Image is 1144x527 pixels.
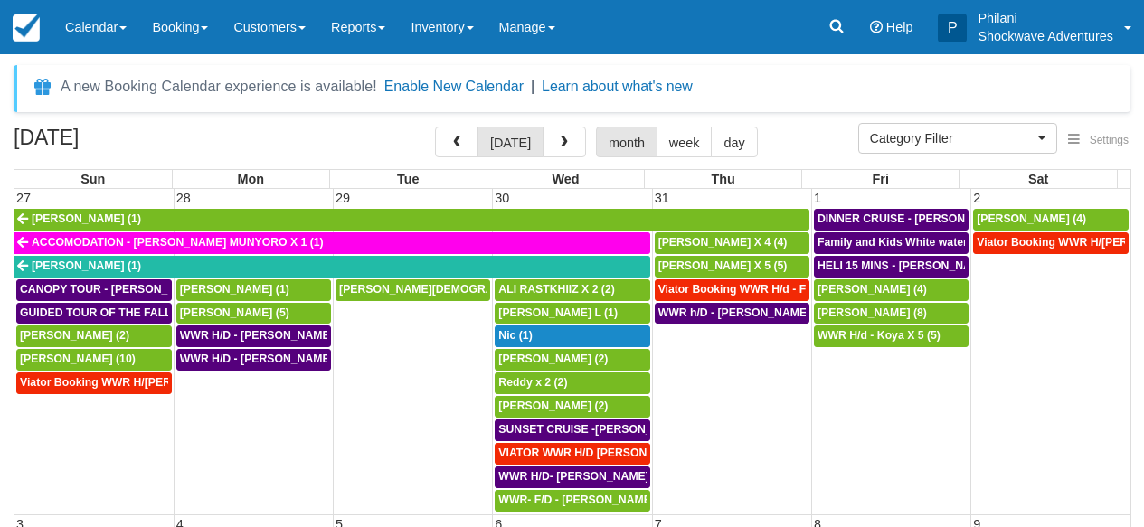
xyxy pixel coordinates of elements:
[20,283,237,296] span: CANOPY TOUR - [PERSON_NAME] X5 (5)
[495,396,649,418] a: [PERSON_NAME] (2)
[498,470,682,483] span: WWR H/D- [PERSON_NAME] X2 (2)
[20,353,136,365] span: [PERSON_NAME] (10)
[495,303,649,325] a: [PERSON_NAME] L (1)
[498,447,714,459] span: VIATOR WWR H/D [PERSON_NAME] 4 (4)
[814,325,969,347] a: WWR H/d - Koya X 5 (5)
[176,279,331,301] a: [PERSON_NAME] (1)
[814,279,969,301] a: [PERSON_NAME] (4)
[873,172,889,186] span: Fri
[978,27,1113,45] p: Shockwave Adventures
[814,209,969,231] a: DINNER CRUISE - [PERSON_NAME] X4 (4)
[658,259,788,272] span: [PERSON_NAME] X 5 (5)
[495,372,649,394] a: Reddy x 2 (2)
[477,127,544,157] button: [DATE]
[552,172,579,186] span: Wed
[814,256,969,278] a: HELI 15 MINS - [PERSON_NAME] X4 (4)
[20,329,129,342] span: [PERSON_NAME] (2)
[176,303,331,325] a: [PERSON_NAME] (5)
[711,172,734,186] span: Thu
[498,329,532,342] span: Nic (1)
[531,79,534,94] span: |
[32,236,324,249] span: ACCOMODATION - [PERSON_NAME] MUNYORO X 1 (1)
[180,306,289,319] span: [PERSON_NAME] (5)
[818,212,1041,225] span: DINNER CRUISE - [PERSON_NAME] X4 (4)
[16,279,172,301] a: CANOPY TOUR - [PERSON_NAME] X5 (5)
[498,494,687,506] span: WWR- F/D - [PERSON_NAME] X1 (1)
[870,21,883,33] i: Help
[20,306,317,319] span: GUIDED TOUR OF THE FALLS - [PERSON_NAME] X 5 (5)
[973,209,1129,231] a: [PERSON_NAME] (4)
[397,172,420,186] span: Tue
[61,76,377,98] div: A new Booking Calendar experience is available!
[1057,127,1139,154] button: Settings
[973,232,1129,254] a: Viator Booking WWR H/[PERSON_NAME] 4 (4)
[237,172,264,186] span: Mon
[498,283,614,296] span: ALI RASTKHIIZ X 2 (2)
[971,191,982,205] span: 2
[14,127,242,160] h2: [DATE]
[657,127,713,157] button: week
[498,353,608,365] span: [PERSON_NAME] (2)
[814,303,969,325] a: [PERSON_NAME] (8)
[336,279,490,301] a: [PERSON_NAME][DEMOGRAPHIC_DATA] (6)
[13,14,40,42] img: checkfront-main-nav-mini-logo.png
[16,303,172,325] a: GUIDED TOUR OF THE FALLS - [PERSON_NAME] X 5 (5)
[818,329,941,342] span: WWR H/d - Koya X 5 (5)
[16,349,172,371] a: [PERSON_NAME] (10)
[658,306,844,319] span: WWR h/D - [PERSON_NAME] X2 (2)
[938,14,967,42] div: P
[175,191,193,205] span: 28
[495,349,649,371] a: [PERSON_NAME] (2)
[498,376,567,389] span: Reddy x 2 (2)
[180,353,367,365] span: WWR H/D - [PERSON_NAME] X5 (5)
[977,212,1086,225] span: [PERSON_NAME] (4)
[812,191,823,205] span: 1
[886,20,913,34] span: Help
[493,191,511,205] span: 30
[495,325,649,347] a: Nic (1)
[32,212,141,225] span: [PERSON_NAME] (1)
[655,256,809,278] a: [PERSON_NAME] X 5 (5)
[495,443,649,465] a: VIATOR WWR H/D [PERSON_NAME] 4 (4)
[14,209,809,231] a: [PERSON_NAME] (1)
[20,376,468,389] span: Viator Booking WWR H/[PERSON_NAME] [PERSON_NAME][GEOGRAPHIC_DATA] (1)
[498,423,721,436] span: SUNSET CRUISE -[PERSON_NAME] X2 (2)
[16,372,172,394] a: Viator Booking WWR H/[PERSON_NAME] [PERSON_NAME][GEOGRAPHIC_DATA] (1)
[180,329,367,342] span: WWR H/D - [PERSON_NAME] X1 (1)
[32,259,141,272] span: [PERSON_NAME] (1)
[658,283,903,296] span: Viator Booking WWR H/d - Froger Julien X1 (1)
[498,306,618,319] span: [PERSON_NAME] L (1)
[978,9,1113,27] p: Philani
[495,490,649,512] a: WWR- F/D - [PERSON_NAME] X1 (1)
[14,232,650,254] a: ACCOMODATION - [PERSON_NAME] MUNYORO X 1 (1)
[14,191,33,205] span: 27
[334,191,352,205] span: 29
[495,279,649,301] a: ALI RASTKHIIZ X 2 (2)
[870,129,1034,147] span: Category Filter
[80,172,105,186] span: Sun
[542,79,693,94] a: Learn about what's new
[818,306,927,319] span: [PERSON_NAME] (8)
[658,236,788,249] span: [PERSON_NAME] X 4 (4)
[814,232,969,254] a: Family and Kids White water Rafting - [PERSON_NAME] X4 (4)
[384,78,524,96] button: Enable New Calendar
[176,325,331,347] a: WWR H/D - [PERSON_NAME] X1 (1)
[16,325,172,347] a: [PERSON_NAME] (2)
[14,256,650,278] a: [PERSON_NAME] (1)
[339,283,575,296] span: [PERSON_NAME][DEMOGRAPHIC_DATA] (6)
[1028,172,1048,186] span: Sat
[495,466,649,488] a: WWR H/D- [PERSON_NAME] X2 (2)
[655,279,809,301] a: Viator Booking WWR H/d - Froger Julien X1 (1)
[176,349,331,371] a: WWR H/D - [PERSON_NAME] X5 (5)
[653,191,671,205] span: 31
[655,232,809,254] a: [PERSON_NAME] X 4 (4)
[1090,134,1129,146] span: Settings
[818,259,1025,272] span: HELI 15 MINS - [PERSON_NAME] X4 (4)
[711,127,757,157] button: day
[495,419,649,441] a: SUNSET CRUISE -[PERSON_NAME] X2 (2)
[655,303,809,325] a: WWR h/D - [PERSON_NAME] X2 (2)
[596,127,657,157] button: month
[858,123,1057,154] button: Category Filter
[818,283,927,296] span: [PERSON_NAME] (4)
[498,400,608,412] span: [PERSON_NAME] (2)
